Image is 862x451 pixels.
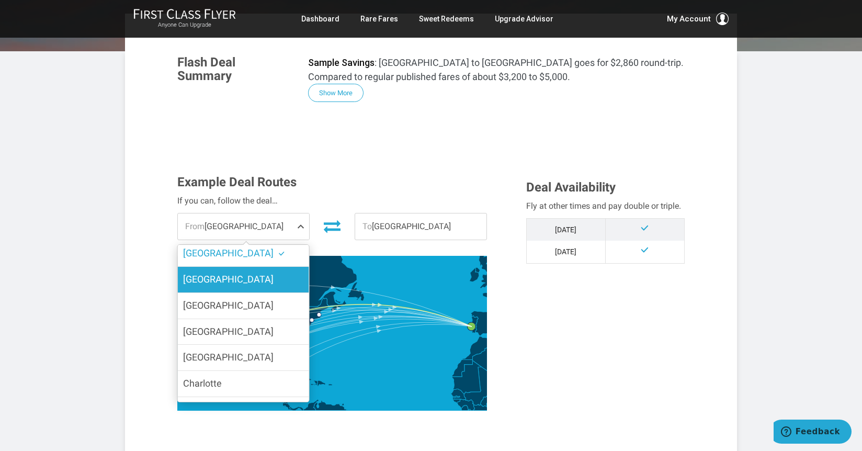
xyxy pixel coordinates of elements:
a: Dashboard [301,9,339,28]
path: Algeria [472,332,523,382]
span: Charlotte [183,378,222,389]
path: Dominican Republic [317,381,326,387]
path: Trinidad and Tobago [342,403,344,405]
img: First Class Flyer [133,8,236,19]
span: [GEOGRAPHIC_DATA] [178,213,309,240]
path: Portugal [470,316,478,333]
path: Morocco [462,336,491,360]
path: Costa Rica [282,403,291,410]
path: Mali [464,367,504,405]
button: Invert Route Direction [317,215,347,238]
path: Senegal [450,389,466,400]
span: [GEOGRAPHIC_DATA] [183,352,274,363]
p: : [GEOGRAPHIC_DATA] to [GEOGRAPHIC_DATA] goes for $2,860 round-trip. Compared to regular publishe... [308,55,685,84]
button: Show More [308,84,364,102]
a: First Class FlyerAnyone Can Upgrade [133,8,236,29]
path: Gambia [452,396,460,398]
span: Example Deal Routes [177,175,297,189]
span: [GEOGRAPHIC_DATA] [183,247,274,258]
a: Sweet Redeems [419,9,474,28]
path: Spain [471,311,502,336]
span: My Account [667,13,711,25]
div: If you can, follow the deal… [177,194,487,208]
g: Lisbon [467,322,482,331]
small: Anyone Can Upgrade [133,21,236,29]
div: Fly at other times and pay double or triple. [526,199,685,213]
path: Panama [290,407,304,412]
path: Mauritania [452,360,482,394]
span: [GEOGRAPHIC_DATA] [355,213,486,240]
span: [GEOGRAPHIC_DATA] [183,300,274,311]
path: United Kingdom [475,252,498,289]
path: Puerto Rico [328,384,333,386]
strong: Sample Savings [308,57,375,68]
path: Guinea-Bissau [453,399,460,403]
span: [GEOGRAPHIC_DATA] [183,274,274,285]
iframe: Opens a widget where you can find more information [774,420,852,446]
a: Upgrade Advisor [495,9,553,28]
button: My Account [667,13,729,25]
span: [GEOGRAPHIC_DATA] [183,326,274,337]
span: From [185,221,205,231]
a: Rare Fares [360,9,398,28]
td: [DATE] [526,218,605,241]
td: [DATE] [526,241,605,263]
path: Sierra Leone [461,405,469,413]
path: Ireland [469,268,479,282]
h3: Flash Deal Summary [177,55,292,83]
span: Deal Availability [526,180,616,195]
span: To [362,221,372,231]
path: Western Sahara [452,360,473,378]
path: Haiti [311,381,317,386]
